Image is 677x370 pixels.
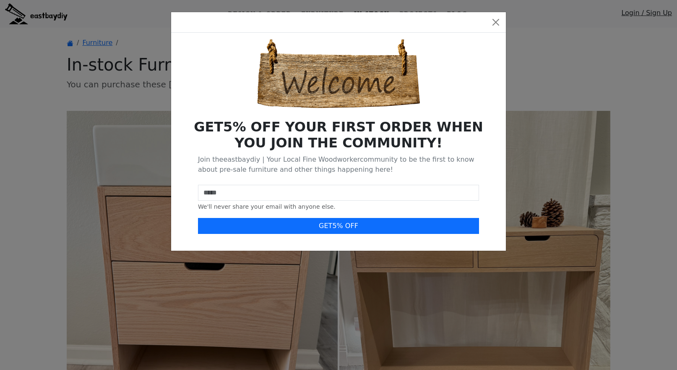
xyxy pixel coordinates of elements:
[198,218,479,234] button: GET5% OFF
[198,202,479,211] div: We'll never share your email with anyone else.
[194,119,483,151] b: GET 5 % OFF YOUR FIRST ORDER WHEN YOU JOIN THE COMMUNITY!
[489,16,503,29] button: Close
[198,155,479,175] p: Join the eastbaydiy | Your Local Fine Woodworker community to be the first to know about pre-sale...
[255,39,422,109] img: Welcome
